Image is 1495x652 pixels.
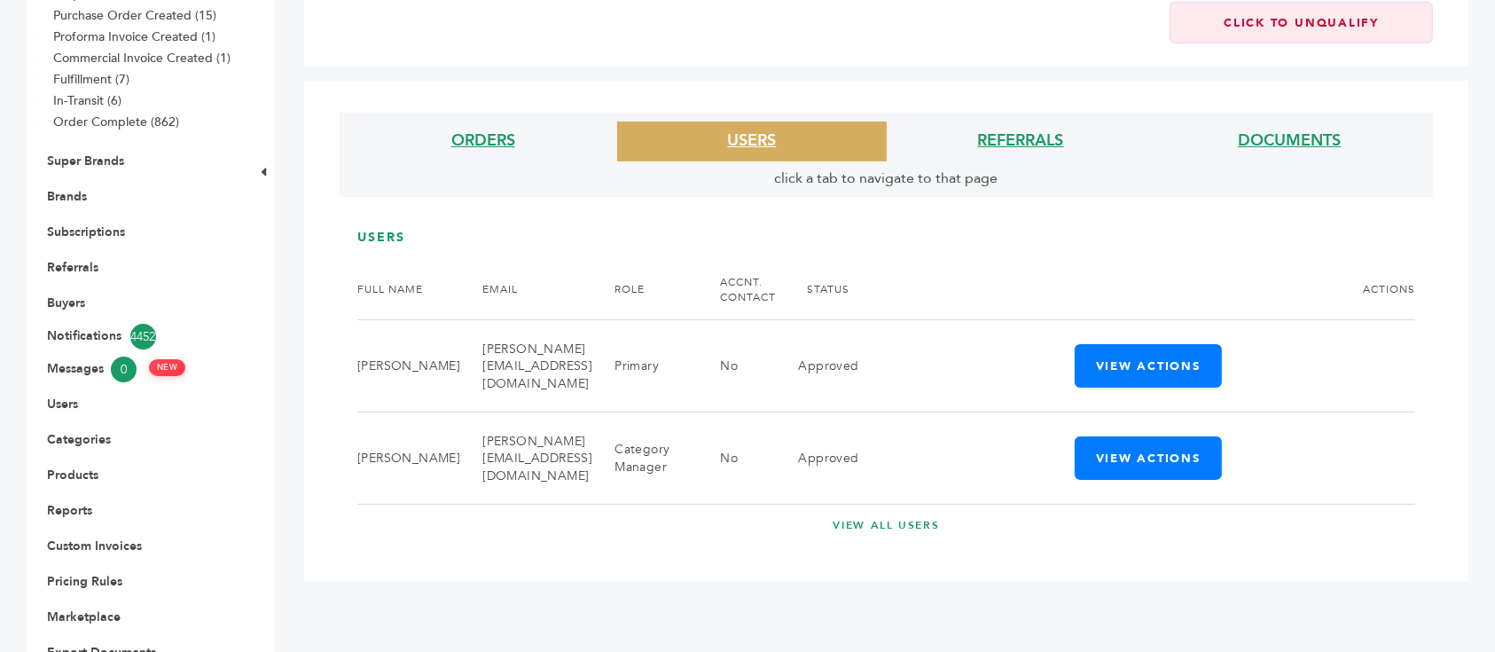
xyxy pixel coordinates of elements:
a: USERS [727,130,776,152]
th: ACCNT. CONTACT [699,260,777,320]
a: Fulfillment (7) [53,71,129,88]
a: Messages0 NEW [47,357,228,382]
a: REFERRALS [978,130,1064,152]
a: Categories [47,431,111,448]
a: VIEW ALL USERS [357,518,1415,533]
button: View Actions [1075,344,1222,388]
td: [PERSON_NAME] [357,320,460,412]
td: [PERSON_NAME][EMAIL_ADDRESS][DOMAIN_NAME] [460,320,592,412]
a: Brands [47,188,87,205]
a: Referrals [47,259,98,276]
th: ROLE [592,260,698,320]
td: Approved [777,412,859,505]
td: No [699,412,777,505]
a: Pricing Rules [47,573,122,590]
a: Users [47,396,78,412]
a: Notifications4452 [47,324,228,350]
a: Proforma Invoice Created (1) [53,28,215,45]
th: EMAIL [460,260,592,320]
a: Super Brands [47,153,124,169]
span: NEW [149,359,185,376]
th: FULL NAME [357,260,460,320]
td: Category Manager [592,412,698,505]
button: View Actions [1075,436,1222,480]
span: 4452 [130,324,156,350]
td: Approved [777,320,859,412]
a: Reports [47,502,92,519]
td: [PERSON_NAME] [357,412,460,505]
a: Subscriptions [47,224,125,240]
span: 0 [111,357,137,382]
a: Marketplace [47,609,121,625]
a: Commercial Invoice Created (1) [53,50,231,67]
a: ORDERS [451,130,515,152]
a: Buyers [47,295,85,311]
a: Products [47,467,98,483]
a: DOCUMENTS [1238,130,1341,152]
span: click a tab to navigate to that page [775,169,998,188]
th: STATUS [777,260,859,320]
a: Custom Invoices [47,538,142,554]
a: Click to Unqualify [1170,2,1433,43]
td: Primary [592,320,698,412]
td: No [699,320,777,412]
a: Order Complete (862) [53,114,179,130]
a: Purchase Order Created (15) [53,7,216,24]
th: ACTIONS [859,260,1415,320]
td: [PERSON_NAME][EMAIL_ADDRESS][DOMAIN_NAME] [460,412,592,505]
h3: USERS [357,229,1415,260]
a: In-Transit (6) [53,92,121,109]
